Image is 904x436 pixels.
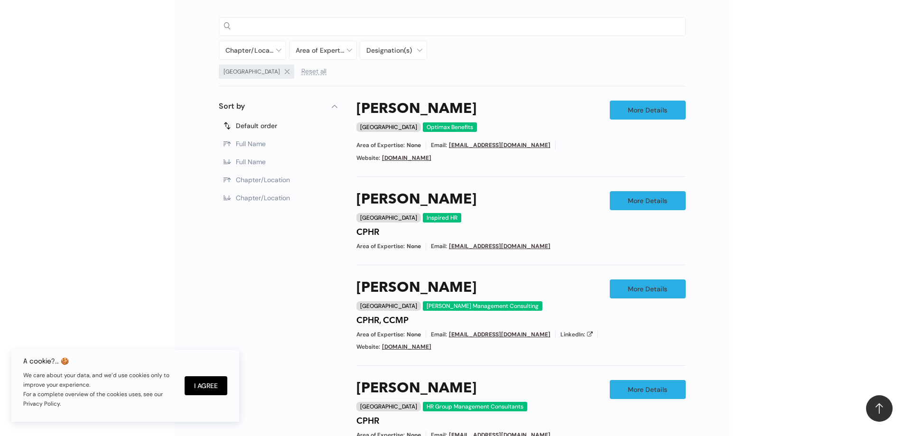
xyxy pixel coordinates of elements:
span: Default order [236,121,277,130]
div: Inspired HR [423,213,461,223]
a: [PERSON_NAME] [356,380,476,397]
a: [EMAIL_ADDRESS][DOMAIN_NAME] [449,331,550,338]
a: More Details [610,380,686,399]
span: Full Name [236,158,266,166]
a: [PERSON_NAME] [356,101,476,118]
div: [GEOGRAPHIC_DATA] [356,402,421,411]
div: [PERSON_NAME] Management Consulting [423,301,542,311]
span: None [407,141,421,149]
span: Chapter/Location [236,194,290,202]
span: Area of Expertise: [356,141,405,149]
div: [GEOGRAPHIC_DATA] [356,122,421,132]
h6: A cookie?.. 🍪 [23,357,175,365]
a: [EMAIL_ADDRESS][DOMAIN_NAME] [449,242,550,250]
a: [DOMAIN_NAME] [382,343,431,351]
a: More Details [610,191,686,210]
span: None [407,242,421,250]
a: [DOMAIN_NAME] [382,154,431,162]
span: Email: [431,242,447,250]
span: Website: [356,154,380,162]
span: Email: [431,141,447,149]
span: Chapter/Location [236,176,290,184]
span: Reset all [301,68,326,75]
span: [GEOGRAPHIC_DATA] [224,67,280,76]
span: Website: [356,343,380,351]
span: None [407,331,421,339]
a: [EMAIL_ADDRESS][DOMAIN_NAME] [449,141,550,149]
h4: CPHR, CCMP [356,315,409,326]
a: [PERSON_NAME] [356,191,476,208]
div: [GEOGRAPHIC_DATA] [356,213,421,223]
span: Email: [431,331,447,339]
div: Optimax Benefits [423,122,477,132]
span: Area of Expertise: [356,331,405,339]
button: I Agree [185,376,227,395]
h4: CPHR [356,227,379,238]
span: Area of Expertise: [356,242,405,250]
span: Full Name [236,139,266,148]
h4: CPHR [356,416,379,427]
div: [GEOGRAPHIC_DATA] [356,301,421,311]
span: LinkedIn: [560,331,585,339]
p: We care about your data, and we’d use cookies only to improve your experience. For a complete ove... [23,371,175,408]
a: [PERSON_NAME] [356,279,476,297]
div: HR Group Management Consultants [423,402,527,411]
p: Sort by [219,101,245,112]
a: More Details [610,101,686,120]
a: More Details [610,279,686,298]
